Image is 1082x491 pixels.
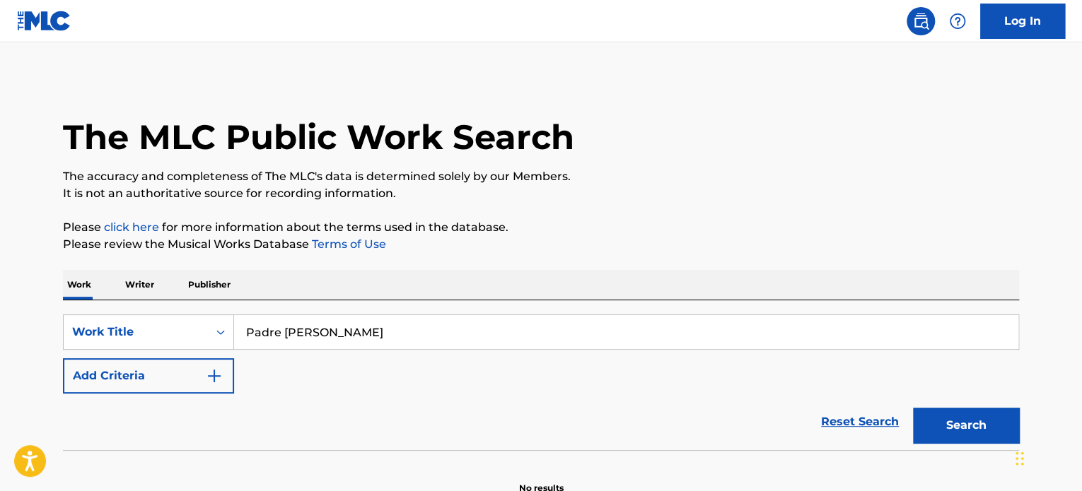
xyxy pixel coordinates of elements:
img: MLC Logo [17,11,71,31]
a: click here [104,220,159,234]
p: Publisher [184,270,235,300]
img: help [949,13,966,30]
form: Search Form [63,314,1019,450]
p: The accuracy and completeness of The MLC's data is determined solely by our Members. [63,168,1019,185]
iframe: Chat Widget [1011,423,1082,491]
a: Reset Search [814,406,906,437]
p: Writer [121,270,158,300]
button: Add Criteria [63,358,234,394]
a: Log In [980,4,1065,39]
p: Please for more information about the terms used in the database. [63,219,1019,236]
button: Search [913,408,1019,443]
p: Please review the Musical Works Database [63,236,1019,253]
p: Work [63,270,95,300]
a: Public Search [907,7,935,35]
p: It is not an authoritative source for recording information. [63,185,1019,202]
a: Terms of Use [309,237,386,251]
div: Work Title [72,324,199,341]
img: 9d2ae6d4665cec9f34b9.svg [206,367,223,384]
h1: The MLC Public Work Search [63,116,574,158]
div: Drag [1016,437,1024,480]
div: Help [943,7,972,35]
img: search [912,13,929,30]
